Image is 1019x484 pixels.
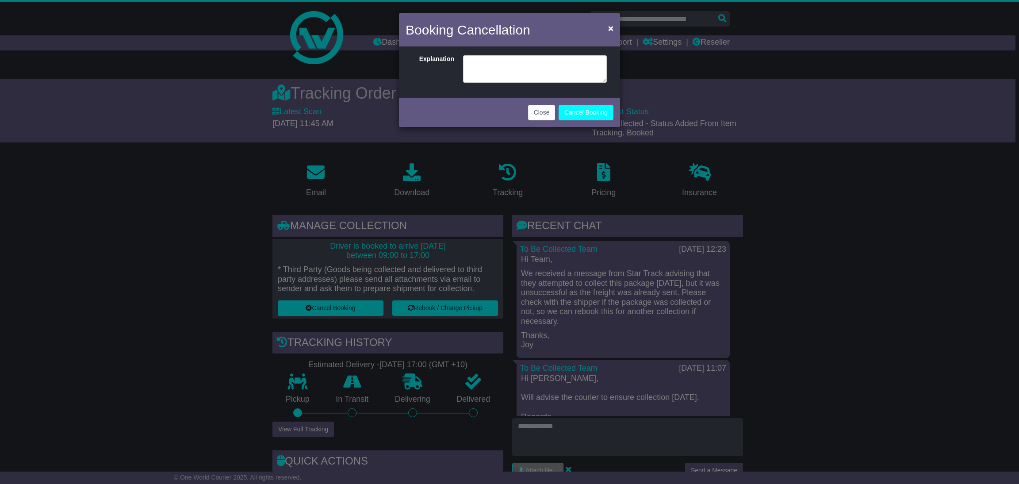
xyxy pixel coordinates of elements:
button: Close [528,105,555,120]
span: × [608,23,613,33]
button: Close [604,19,618,37]
h4: Booking Cancellation [406,20,530,40]
button: Cancel Booking [559,105,613,120]
label: Explanation [408,55,459,81]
